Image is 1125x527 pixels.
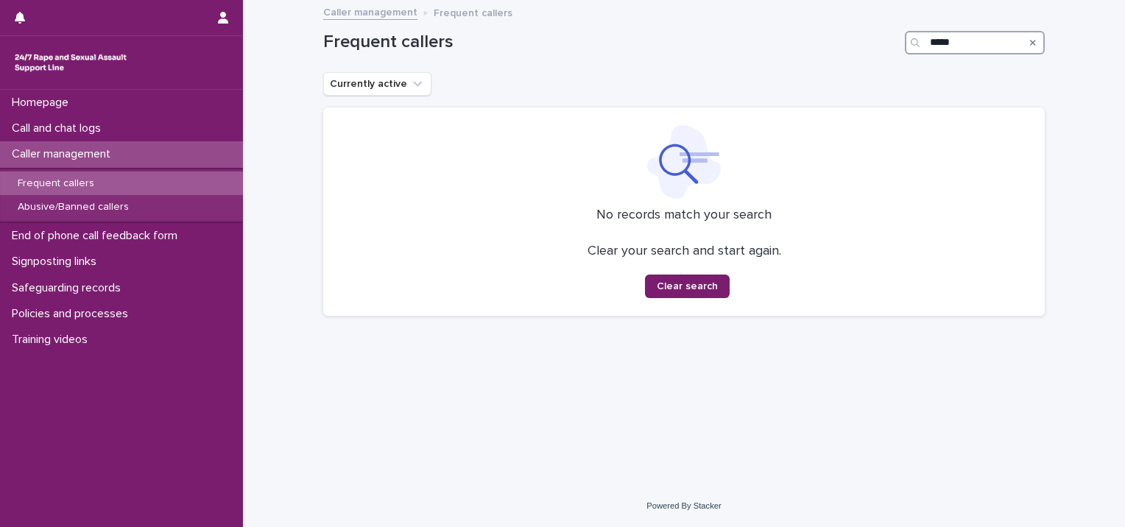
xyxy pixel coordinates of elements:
[434,4,512,20] p: Frequent callers
[905,31,1045,54] input: Search
[323,32,899,53] h1: Frequent callers
[6,177,106,190] p: Frequent callers
[6,333,99,347] p: Training videos
[646,501,721,510] a: Powered By Stacker
[6,281,133,295] p: Safeguarding records
[6,147,122,161] p: Caller management
[341,208,1027,224] p: No records match your search
[6,96,80,110] p: Homepage
[323,3,417,20] a: Caller management
[6,201,141,213] p: Abusive/Banned callers
[6,255,108,269] p: Signposting links
[657,281,718,291] span: Clear search
[645,275,730,298] button: Clear search
[588,244,781,260] p: Clear your search and start again.
[6,121,113,135] p: Call and chat logs
[6,307,140,321] p: Policies and processes
[12,48,130,77] img: rhQMoQhaT3yELyF149Cw
[323,72,431,96] button: Currently active
[6,229,189,243] p: End of phone call feedback form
